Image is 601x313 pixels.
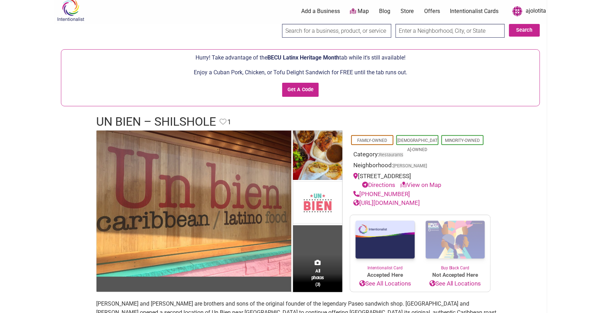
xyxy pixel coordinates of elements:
[219,118,227,125] i: Favorite
[282,83,319,97] input: Get A Code
[353,161,487,172] div: Neighborhood:
[362,181,395,188] a: Directions
[350,215,420,265] img: Intentionalist Card
[420,215,490,265] img: Buy Black Card
[420,215,490,271] a: Buy Black Card
[358,138,388,143] a: Family-Owned
[379,152,403,157] a: Restaurants
[400,181,441,188] a: View on Map
[393,164,427,168] span: [PERSON_NAME]
[350,215,420,271] a: Intentionalist Card
[420,279,490,288] a: See All Locations
[350,7,369,15] a: Map
[65,68,536,77] p: Enjoy a Cuban Pork, Chicken, or Tofu Delight Sandwich for FREE until the tab runs out.
[450,7,499,15] a: Intentionalist Cards
[379,7,390,15] a: Blog
[96,113,216,130] h1: Un Bien – Shilshole
[396,24,505,38] input: Enter a Neighborhood, City, or State
[509,5,546,18] a: ajolotita
[353,190,410,198] a: [PHONE_NUMBER]
[301,7,340,15] a: Add a Business
[293,131,342,182] img: Un Bien
[509,24,540,37] button: Search
[445,138,480,143] a: Minority-Owned
[350,271,420,279] span: Accepted Here
[267,54,339,61] span: BECU Latinx Heritage Month
[420,271,490,279] span: Not Accepted Here
[424,7,440,15] a: Offers
[397,138,438,152] a: [DEMOGRAPHIC_DATA]-Owned
[65,53,536,62] p: Hurry! Take advantage of the tab while it's still available!
[311,268,324,288] span: All photos (3)
[353,199,420,206] a: [URL][DOMAIN_NAME]
[353,150,487,161] div: Category:
[350,279,420,288] a: See All Locations
[353,172,487,190] div: [STREET_ADDRESS]
[401,7,414,15] a: Store
[97,131,291,277] img: Un Bien
[282,24,391,38] input: Search for a business, product, or service
[227,117,231,127] span: 1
